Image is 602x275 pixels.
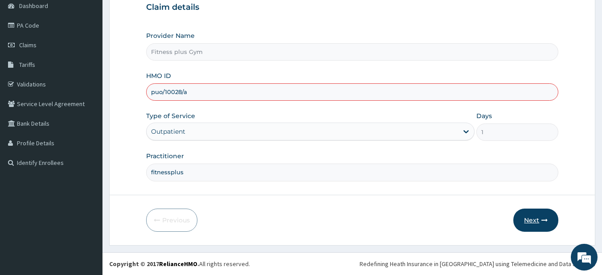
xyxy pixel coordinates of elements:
label: Practitioner [146,152,184,160]
footer: All rights reserved. [102,252,602,275]
label: Provider Name [146,31,195,40]
div: Chat with us now [46,50,150,62]
div: Redefining Heath Insurance in [GEOGRAPHIC_DATA] using Telemedicine and Data Science! [360,259,595,268]
label: Type of Service [146,111,195,120]
span: Tariffs [19,61,35,69]
label: HMO ID [146,71,171,80]
span: We're online! [52,81,123,171]
button: Previous [146,209,197,232]
strong: Copyright © 2017 . [109,260,199,268]
input: Enter Name [146,164,559,181]
span: Dashboard [19,2,48,10]
div: Minimize live chat window [146,4,168,26]
span: Claims [19,41,37,49]
label: Days [476,111,492,120]
a: RelianceHMO [159,260,197,268]
img: d_794563401_company_1708531726252_794563401 [16,45,36,67]
textarea: Type your message and hit 'Enter' [4,181,170,213]
button: Next [513,209,558,232]
h3: Claim details [146,3,559,12]
input: Enter HMO ID [146,83,559,101]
